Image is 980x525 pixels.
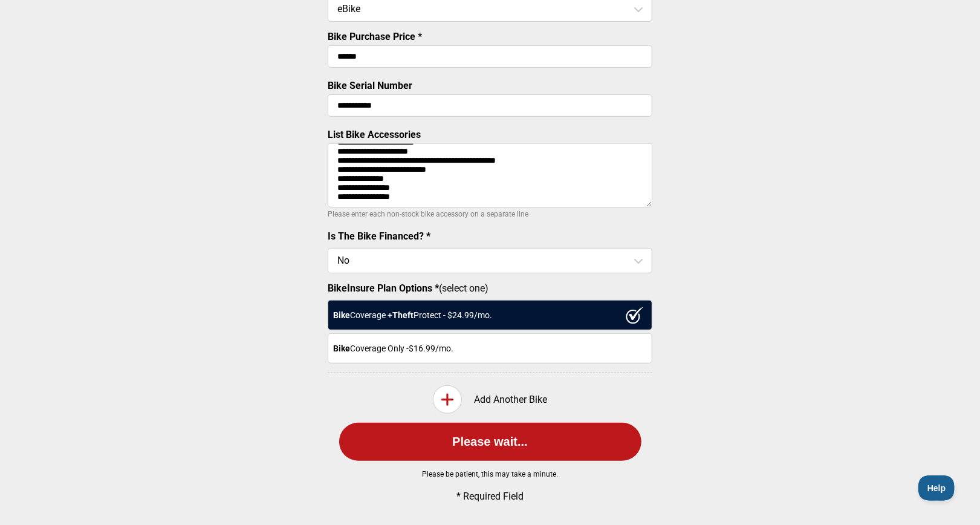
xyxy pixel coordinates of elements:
img: ux1sgP1Haf775SAghJI38DyDlYP+32lKFAAAAAElFTkSuQmCC [626,307,644,324]
label: List Bike Accessories [328,129,421,140]
iframe: Toggle Customer Support [918,475,956,501]
button: Please wait... [339,423,641,461]
strong: BikeInsure Plan Options * [328,282,439,294]
div: Add Another Bike [328,385,652,414]
label: Is The Bike Financed? * [328,230,430,242]
p: Please be patient, this may take a minute. [309,470,672,478]
label: Bike Serial Number [328,80,412,91]
p: * Required Field [348,491,632,502]
p: Please enter each non-stock bike accessory on a separate line [328,207,652,221]
strong: Bike [333,310,350,320]
label: Bike Purchase Price * [328,31,422,42]
div: Coverage + Protect - $ 24.99 /mo. [328,300,652,330]
strong: Theft [392,310,414,320]
strong: Bike [333,344,350,353]
label: (select one) [328,282,652,294]
div: Coverage Only - $16.99 /mo. [328,333,652,364]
